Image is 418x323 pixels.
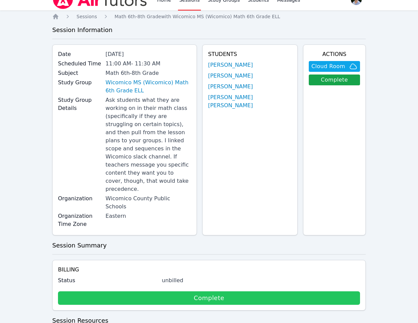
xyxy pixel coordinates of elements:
[106,60,191,68] div: 11:00 AM - 11:30 AM
[52,13,366,20] nav: Breadcrumb
[208,50,292,58] h4: Students
[106,96,191,193] div: Ask students what they are working on in their math class (specifically if they are struggling on...
[58,276,158,285] label: Status
[58,291,360,305] a: Complete
[106,79,191,95] a: Wicomico MS (Wicomico) Math 6th Grade ELL
[58,60,101,68] label: Scheduled Time
[309,50,360,58] h4: Actions
[106,212,191,220] div: Eastern
[58,50,101,58] label: Date
[208,61,253,69] a: [PERSON_NAME]
[106,69,191,77] div: Math 6th-8th Grade
[58,212,101,228] label: Organization Time Zone
[162,276,360,285] div: unbilled
[115,14,280,19] span: Math 6th-8th Grade with Wicomico MS (Wicomico) Math 6th Grade ELL
[309,75,360,85] a: Complete
[208,72,253,80] a: [PERSON_NAME]
[58,266,360,274] h4: Billing
[115,13,280,20] a: Math 6th-8th Gradewith Wicomico MS (Wicomico) Math 6th Grade ELL
[311,62,345,70] span: Cloud Room
[208,93,292,110] a: [PERSON_NAME] [PERSON_NAME]
[106,195,191,211] div: Wicomico County Public Schools
[309,61,360,72] button: Cloud Room
[106,50,191,58] div: [DATE]
[77,14,97,19] span: Sessions
[58,195,101,203] label: Organization
[52,25,366,35] h3: Session Information
[77,13,97,20] a: Sessions
[52,241,366,250] h3: Session Summary
[208,83,253,91] a: [PERSON_NAME]
[58,79,101,87] label: Study Group
[58,96,101,112] label: Study Group Details
[58,69,101,77] label: Subject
